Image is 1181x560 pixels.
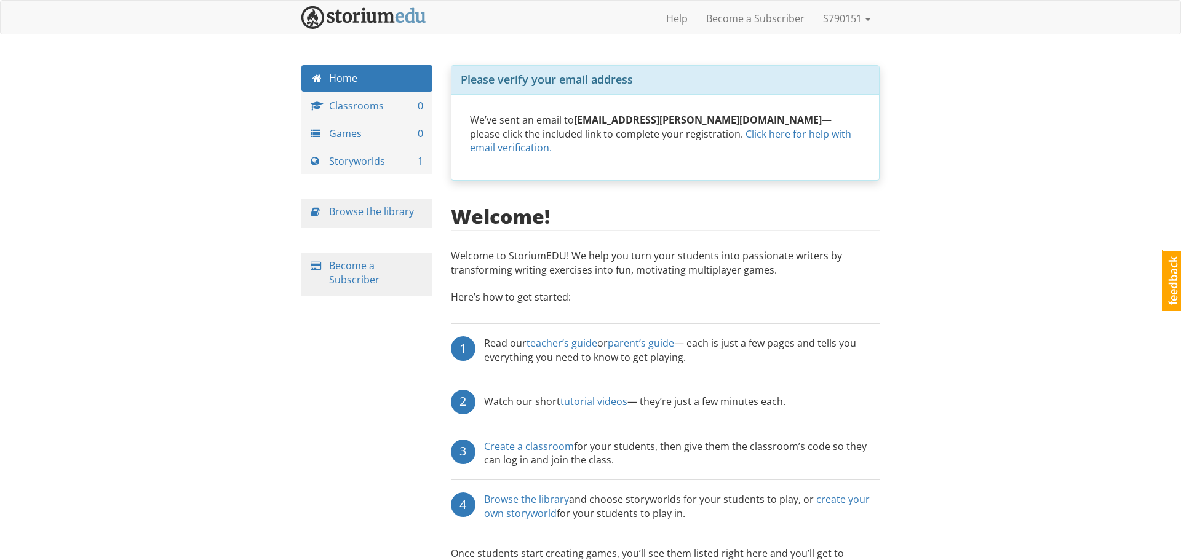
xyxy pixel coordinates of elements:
a: Games 0 [301,120,432,147]
div: 3 [451,440,475,464]
div: 1 [451,336,475,361]
p: Here’s how to get started: [451,290,880,317]
p: We’ve sent an email to — please click the included link to complete your registration. [470,113,861,156]
a: tutorial videos [560,395,627,408]
a: Browse the library [329,205,414,218]
span: 0 [418,127,423,141]
a: teacher’s guide [527,336,597,350]
a: Home [301,65,432,92]
span: Please verify your email address [461,72,633,87]
a: Help [657,3,697,34]
a: Storyworlds 1 [301,148,432,175]
a: Create a classroom [484,440,574,453]
div: Read our or — each is just a few pages and tells you everything you need to know to get playing. [484,336,880,365]
p: Welcome to StoriumEDU! We help you turn your students into passionate writers by transforming wri... [451,249,880,283]
a: S790151 [814,3,880,34]
div: Watch our short — they’re just a few minutes each. [484,390,785,414]
div: for your students, then give them the classroom’s code so they can log in and join the class. [484,440,880,468]
a: parent’s guide [608,336,674,350]
a: Classrooms 0 [301,93,432,119]
span: 1 [418,154,423,168]
div: and choose storyworlds for your students to play, or for your students to play in. [484,492,880,521]
a: Become a Subscriber [329,259,380,286]
span: 0 [418,99,423,113]
strong: [EMAIL_ADDRESS][PERSON_NAME][DOMAIN_NAME] [574,113,822,127]
img: StoriumEDU [301,6,426,29]
a: Browse the library [484,492,569,506]
h2: Welcome! [451,205,550,227]
a: Click here for help with email verification. [470,127,851,155]
a: create your own storyworld [484,492,870,520]
div: 4 [451,492,475,517]
a: Become a Subscriber [697,3,814,34]
div: 2 [451,390,475,414]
